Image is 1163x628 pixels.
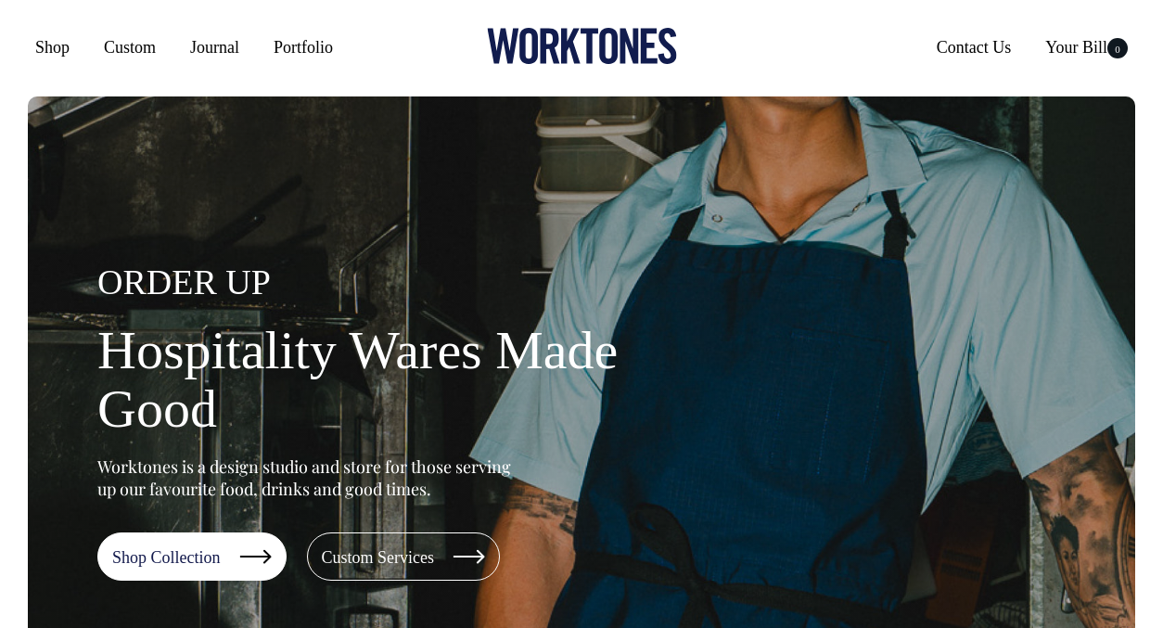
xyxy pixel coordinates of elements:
[97,321,691,440] h1: Hospitality Wares Made Good
[266,31,340,64] a: Portfolio
[183,31,247,64] a: Journal
[929,31,1019,64] a: Contact Us
[1038,31,1135,64] a: Your Bill0
[96,31,163,64] a: Custom
[1107,38,1128,58] span: 0
[307,532,501,581] a: Custom Services
[28,31,77,64] a: Shop
[97,532,287,581] a: Shop Collection
[97,263,691,302] h4: ORDER UP
[97,455,519,500] p: Worktones is a design studio and store for those serving up our favourite food, drinks and good t...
